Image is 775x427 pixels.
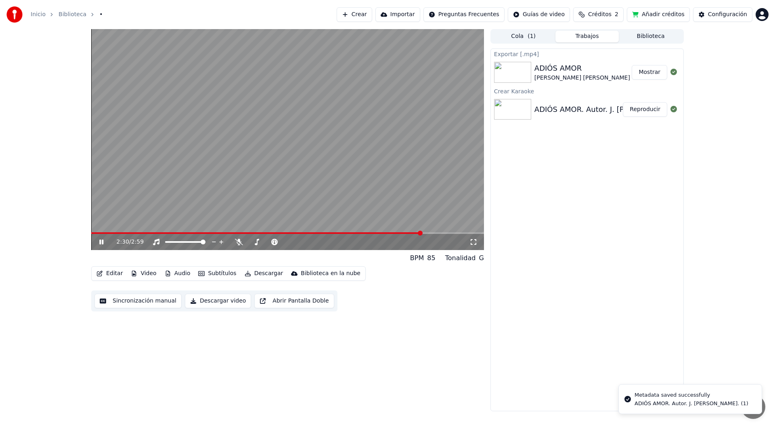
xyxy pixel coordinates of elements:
button: Reproducir [623,102,667,117]
button: Video [128,268,159,279]
button: Cola [492,31,555,42]
div: / [117,238,136,246]
button: Abrir Pantalla Doble [254,294,334,308]
div: ADIÓS AMOR. Autor. J. [PERSON_NAME]. (1) [635,400,748,407]
span: • [99,11,103,19]
span: 2 [615,11,618,19]
div: Exportar [.mp4] [491,49,683,59]
span: 2:59 [131,238,144,246]
button: Crear [337,7,372,22]
div: Biblioteca en la nube [301,269,360,278]
button: Audio [161,268,194,279]
span: 2:30 [117,238,129,246]
span: Créditos [588,11,612,19]
div: ADIÓS AMOR. Autor. J. [PERSON_NAME]. (1) [534,104,692,115]
button: Biblioteca [619,31,683,42]
div: 85 [427,253,435,263]
a: Biblioteca [59,11,86,19]
button: Descargar video [185,294,251,308]
button: Configuración [693,7,752,22]
button: Sincronización manual [94,294,182,308]
img: youka [6,6,23,23]
button: Preguntas Frecuentes [423,7,505,22]
div: [PERSON_NAME] [PERSON_NAME] [534,74,630,82]
button: Añadir créditos [627,7,690,22]
button: Descargar [241,268,287,279]
button: Subtítulos [195,268,239,279]
button: Guías de video [508,7,570,22]
div: Tonalidad [445,253,476,263]
div: Metadata saved successfully [635,391,748,399]
a: Inicio [31,11,46,19]
nav: breadcrumb [31,11,103,19]
button: Créditos2 [573,7,624,22]
div: G [479,253,484,263]
div: BPM [410,253,424,263]
div: ADIÓS AMOR [534,63,630,74]
button: Trabajos [555,31,619,42]
button: Mostrar [632,65,667,80]
span: ( 1 ) [528,32,536,40]
button: Importar [375,7,420,22]
div: Configuración [708,11,747,19]
button: Editar [93,268,126,279]
div: Crear Karaoke [491,86,683,96]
